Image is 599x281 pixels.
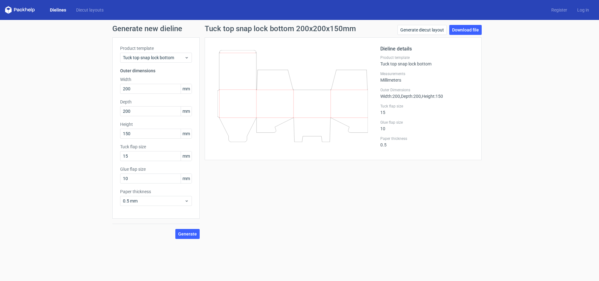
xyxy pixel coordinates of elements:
span: mm [181,84,192,93]
label: Glue flap size [380,120,474,125]
label: Product template [120,45,192,51]
h1: Tuck top snap lock bottom 200x200x150mm [205,25,356,32]
label: Paper thickness [380,136,474,141]
a: Dielines [45,7,71,13]
label: Outer Dimensions [380,88,474,93]
a: Download file [449,25,482,35]
a: Diecut layouts [71,7,109,13]
div: Tuck top snap lock bottom [380,55,474,66]
div: 0.5 [380,136,474,147]
label: Height [120,121,192,127]
span: mm [181,107,192,116]
span: 0.5 mm [123,198,184,204]
h2: Dieline details [380,45,474,53]
span: Tuck top snap lock bottom [123,55,184,61]
a: Register [546,7,572,13]
div: 15 [380,104,474,115]
label: Paper thickness [120,188,192,195]
span: , Height : 150 [421,94,443,99]
span: mm [181,174,192,183]
a: Log in [572,7,594,13]
label: Depth [120,99,192,105]
a: Generate diecut layout [397,25,447,35]
h1: Generate new dieline [112,25,487,32]
h3: Outer dimensions [120,68,192,74]
span: mm [181,151,192,161]
span: Generate [178,232,197,236]
label: Glue flap size [120,166,192,172]
div: 10 [380,120,474,131]
button: Generate [175,229,200,239]
label: Tuck flap size [380,104,474,109]
span: mm [181,129,192,138]
span: , Depth : 200 [400,94,421,99]
span: Width : 200 [380,94,400,99]
label: Measurements [380,71,474,76]
div: Millimeters [380,71,474,83]
label: Tuck flap size [120,144,192,150]
label: Width [120,76,192,83]
label: Product template [380,55,474,60]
